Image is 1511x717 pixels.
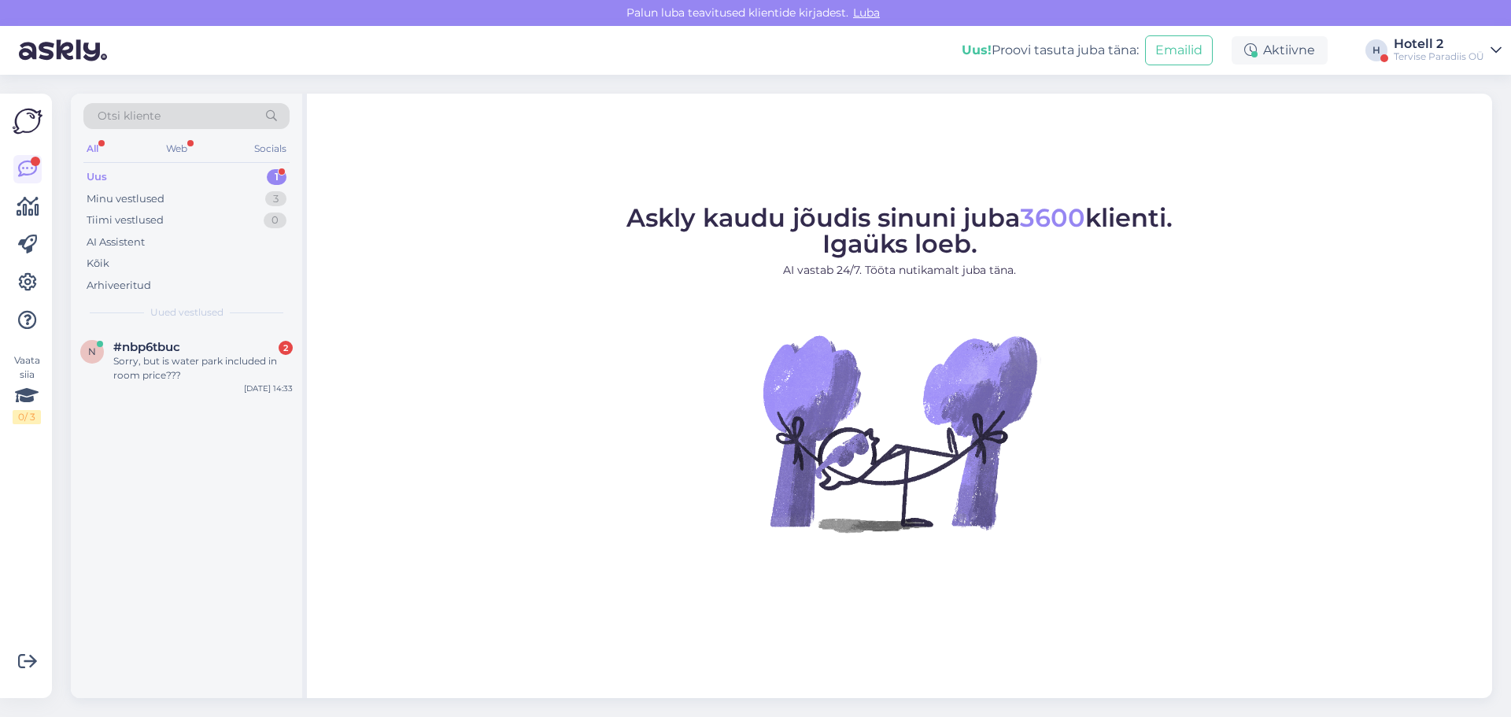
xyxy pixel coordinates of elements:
div: 1 [267,169,286,185]
div: Sorry, but is water park included in room price??? [113,354,293,383]
span: 3600 [1020,202,1085,233]
div: Minu vestlused [87,191,164,207]
p: AI vastab 24/7. Tööta nutikamalt juba täna. [626,262,1173,279]
div: Tervise Paradiis OÜ [1394,50,1484,63]
span: Uued vestlused [150,305,224,320]
span: Otsi kliente [98,108,161,124]
div: 2 [279,341,293,355]
div: Web [163,139,190,159]
div: 0 [264,213,286,228]
div: Vaata siia [13,353,41,424]
div: Uus [87,169,107,185]
span: Luba [848,6,885,20]
div: Arhiveeritud [87,278,151,294]
span: #nbp6tbuc [113,340,180,354]
a: Hotell 2Tervise Paradiis OÜ [1394,38,1502,63]
div: Proovi tasuta juba täna: [962,41,1139,60]
div: AI Assistent [87,235,145,250]
span: n [88,346,96,357]
b: Uus! [962,43,992,57]
div: Socials [251,139,290,159]
div: Hotell 2 [1394,38,1484,50]
div: Tiimi vestlused [87,213,164,228]
img: Askly Logo [13,106,42,136]
img: No Chat active [758,291,1041,575]
div: All [83,139,102,159]
div: Kõik [87,256,109,272]
div: 3 [265,191,286,207]
div: Aktiivne [1232,36,1328,65]
div: H [1365,39,1387,61]
button: Emailid [1145,35,1213,65]
div: 0 / 3 [13,410,41,424]
div: [DATE] 14:33 [244,383,293,394]
span: Askly kaudu jõudis sinuni juba klienti. Igaüks loeb. [626,202,1173,259]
